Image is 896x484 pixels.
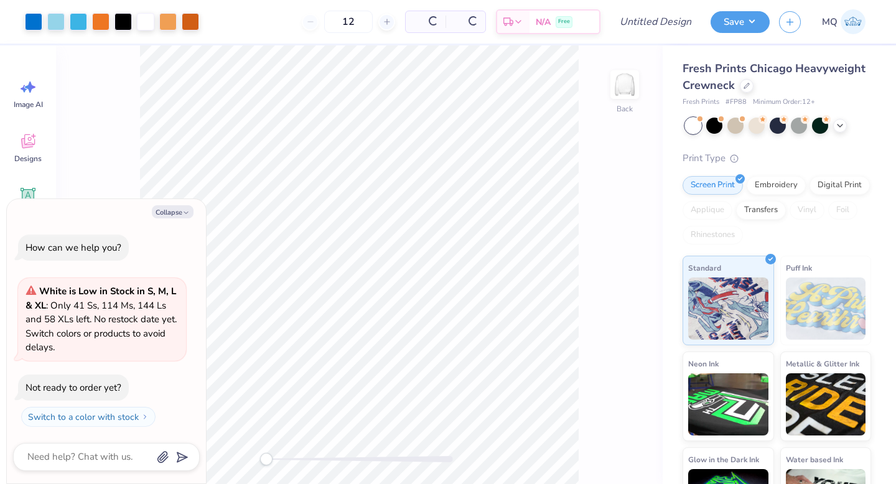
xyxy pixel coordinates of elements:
[260,453,273,465] div: Accessibility label
[816,9,871,34] a: MQ
[688,261,721,274] span: Standard
[726,97,747,108] span: # FP88
[26,285,176,312] strong: White is Low in Stock in S, M, L & XL
[747,176,806,195] div: Embroidery
[26,381,121,394] div: Not ready to order yet?
[810,176,870,195] div: Digital Print
[558,17,570,26] span: Free
[688,453,759,466] span: Glow in the Dark Ink
[141,413,149,421] img: Switch to a color with stock
[683,151,871,165] div: Print Type
[324,11,373,33] input: – –
[786,357,859,370] span: Metallic & Glitter Ink
[617,103,633,114] div: Back
[841,9,866,34] img: Makena Quinn
[536,16,551,29] span: N/A
[683,201,732,220] div: Applique
[610,9,701,34] input: Untitled Design
[683,226,743,244] div: Rhinestones
[683,176,743,195] div: Screen Print
[786,453,843,466] span: Water based Ink
[21,407,156,427] button: Switch to a color with stock
[26,241,121,254] div: How can we help you?
[711,11,770,33] button: Save
[612,72,637,97] img: Back
[786,373,866,435] img: Metallic & Glitter Ink
[753,97,815,108] span: Minimum Order: 12 +
[688,373,768,435] img: Neon Ink
[736,201,786,220] div: Transfers
[26,285,177,353] span: : Only 41 Ss, 114 Ms, 144 Ls and 58 XLs left. No restock date yet. Switch colors or products to a...
[786,261,812,274] span: Puff Ink
[828,201,857,220] div: Foil
[822,15,838,29] span: MQ
[152,205,194,218] button: Collapse
[688,357,719,370] span: Neon Ink
[688,277,768,340] img: Standard
[14,100,43,109] span: Image AI
[683,97,719,108] span: Fresh Prints
[790,201,824,220] div: Vinyl
[683,61,866,93] span: Fresh Prints Chicago Heavyweight Crewneck
[786,277,866,340] img: Puff Ink
[14,154,42,164] span: Designs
